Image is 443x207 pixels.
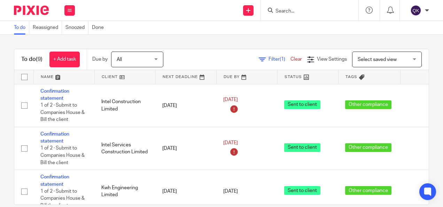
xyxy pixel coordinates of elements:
span: 1 of 2 · Submit to Companies House & Bill the client [40,103,85,122]
h1: To do [21,56,42,63]
span: [DATE] [223,98,238,102]
a: Confirmation statement [40,132,69,144]
td: Intel Services Construction Limited [94,127,155,170]
p: Due by [92,56,108,63]
a: + Add task [49,52,80,67]
span: (9) [36,56,42,62]
span: [DATE] [223,189,238,194]
td: [DATE] [155,127,216,170]
a: Clear [290,57,302,62]
span: Select saved view [358,57,397,62]
span: Filter [269,57,290,62]
span: Other compliance [345,100,391,109]
span: Sent to client [284,186,320,195]
a: Confirmation statement [40,175,69,186]
span: All [117,57,122,62]
input: Search [275,8,337,15]
td: [DATE] [155,84,216,127]
span: Other compliance [345,143,391,152]
span: Sent to client [284,100,320,109]
a: Snoozed [65,21,88,34]
span: Tags [345,75,357,79]
span: [DATE] [223,140,238,145]
span: View Settings [317,57,347,62]
a: Reassigned [33,21,62,34]
a: Confirmation statement [40,89,69,101]
a: To do [14,21,29,34]
span: Sent to client [284,143,320,152]
img: Pixie [14,6,49,15]
span: 1 of 2 · Submit to Companies House & Bill the client [40,146,85,165]
td: Intel Construction Limited [94,84,155,127]
a: Done [92,21,107,34]
img: svg%3E [410,5,421,16]
span: Other compliance [345,186,391,195]
span: (1) [280,57,285,62]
